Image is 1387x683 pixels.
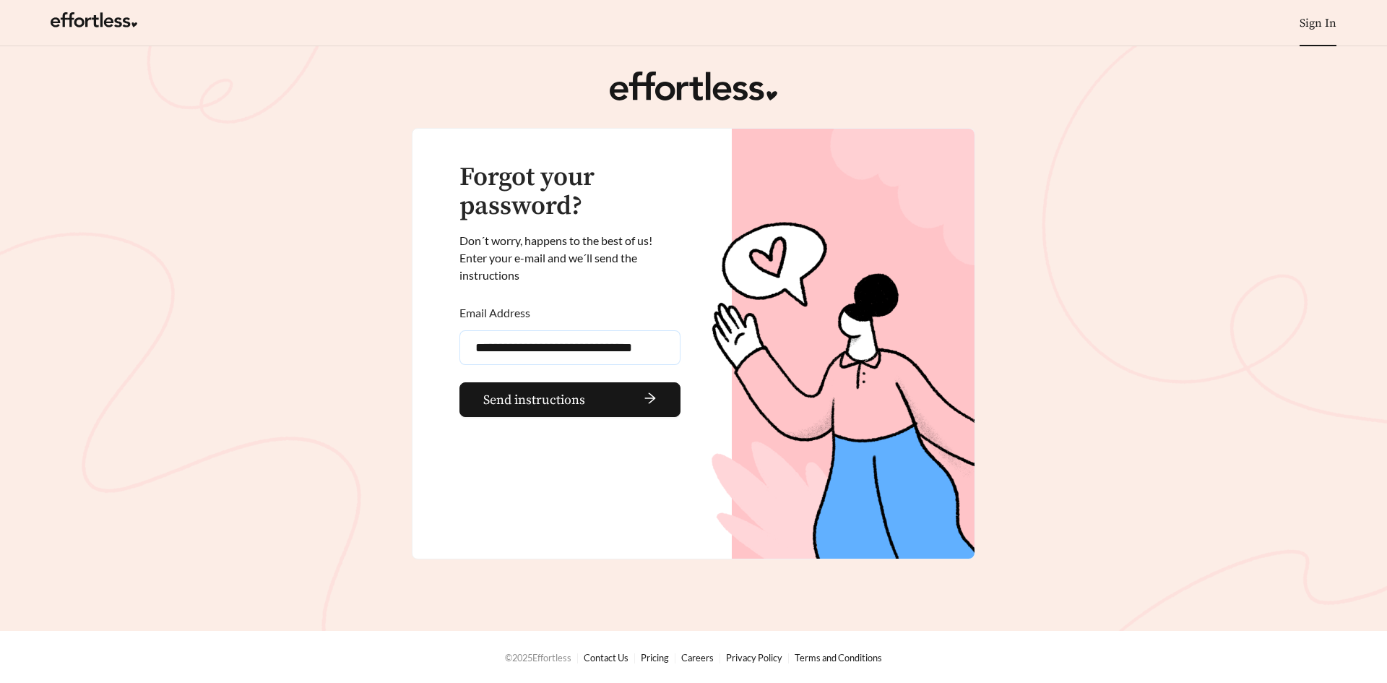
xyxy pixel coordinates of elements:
button: Send instructionsarrow-right [459,382,680,417]
a: Pricing [641,652,669,663]
span: arrow-right [591,392,657,408]
span: © 2025 Effortless [505,652,571,663]
h3: Forgot your password? [459,163,680,220]
a: Contact Us [584,652,628,663]
a: Terms and Conditions [795,652,882,663]
span: Send instructions [483,390,585,410]
a: Privacy Policy [726,652,782,663]
a: Sign In [1300,16,1336,30]
a: Careers [681,652,714,663]
label: Email Address [459,296,530,330]
div: Don ´ t worry, happens to the best of us! Enter your e-mail and we ´ ll send the instructions [459,232,680,284]
input: Email Address [459,330,680,365]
